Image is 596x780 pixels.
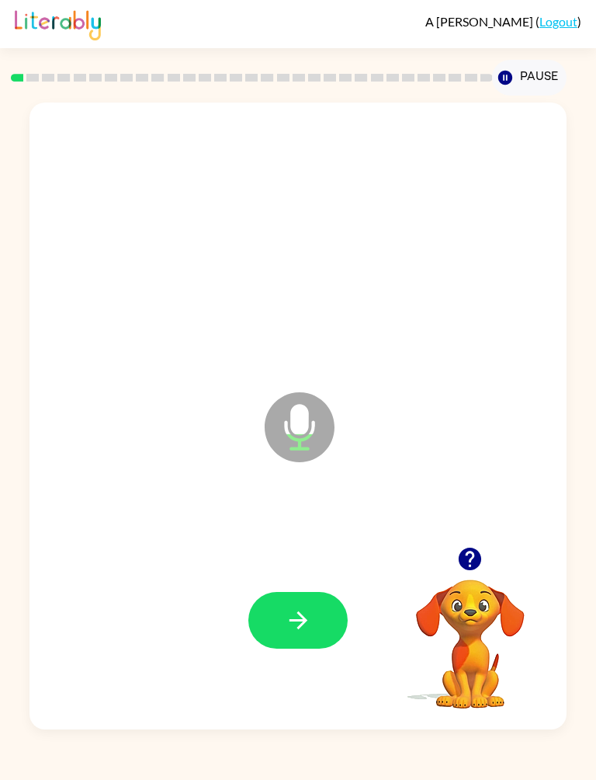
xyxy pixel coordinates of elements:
a: Logout [539,14,577,29]
img: Literably [15,6,101,40]
div: ( ) [425,14,581,29]
button: Pause [492,60,566,96]
span: A [PERSON_NAME] [425,14,535,29]
video: Your browser must support playing .mp4 files to use Literably. Please try using another browser. [393,555,548,711]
